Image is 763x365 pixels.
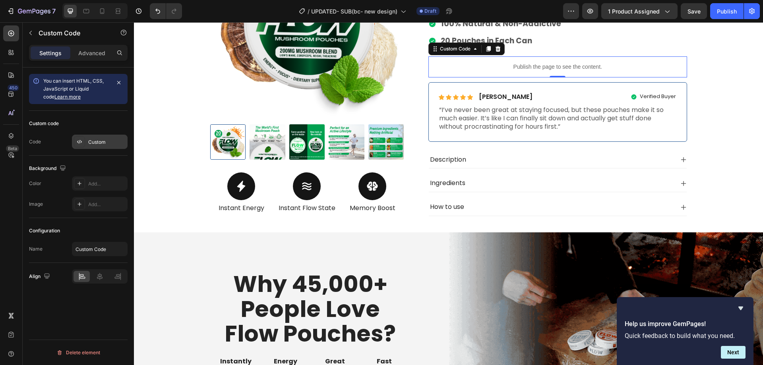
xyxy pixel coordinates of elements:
[29,138,41,145] div: Code
[8,85,19,91] div: 450
[77,182,138,190] p: Instant Energy
[296,157,331,165] p: Ingredients
[78,49,105,57] p: Advanced
[29,201,43,208] div: Image
[39,49,62,57] p: Settings
[54,94,81,100] a: Learn more
[29,346,128,359] button: Delete element
[88,180,126,187] div: Add...
[687,8,701,15] span: Save
[6,145,19,152] div: Beta
[294,41,553,49] p: Publish the page to see the content.
[681,3,707,19] button: Save
[308,7,310,15] span: /
[82,249,271,325] h2: Why 45,000+ People Love Flow Pouches?
[39,28,106,38] p: Custom Code
[88,139,126,146] div: Custom
[311,7,397,15] span: UPDATED- SUB(bc- new design)
[193,331,209,347] img: gempages_528801600827819134-47d95c16-d28f-4cc2-9dca-4d888f2adc80.png
[234,102,270,138] img: List of premium ingredients of Flow Pouchs with their benefits on a natural background
[29,245,43,253] div: Name
[208,182,269,190] p: Memory Boost
[296,181,330,189] p: How to use
[304,23,338,30] div: Custom Code
[305,84,542,108] p: “I’ve never been great at staying focused, but these pouches make it so much easier. It’s like I ...
[88,201,126,208] div: Add...
[625,332,746,340] p: Quick feedback to build what you need.
[424,8,436,15] span: Draft
[721,346,746,359] button: Next question
[94,331,110,347] img: gempages_528801600827819134-418bad80-d61d-4f4e-89c4-5c11138e679d.png
[29,227,60,234] div: Configuration
[134,22,763,365] iframe: Design area
[29,120,59,127] div: Custom code
[625,303,746,359] div: Help us improve GemPages!
[150,3,182,19] div: Undo/Redo
[242,331,258,347] img: gempages_528801600827819134-a5de1126-574c-47ad-bbf1-c6c9be8bbb76.svg
[608,7,660,15] span: 1 product assigned
[52,6,56,16] p: 7
[43,78,104,100] span: You can insert HTML, CSS, JavaScript or Liquid code
[506,71,542,78] p: Verified Buyer
[710,3,744,19] button: Publish
[345,71,399,79] p: [PERSON_NAME]
[29,163,68,174] div: Background
[601,3,678,19] button: 1 product assigned
[307,13,398,24] strong: 20 Pouches in Each Can
[296,133,332,142] p: Description
[143,182,203,190] p: Instant Flow State
[736,303,746,313] button: Hide survey
[717,7,737,15] div: Publish
[625,319,746,329] h2: Help us improve GemPages!
[195,102,230,138] img: Man running by a waterfront with promotional text about Flow Pouches product benefits.
[29,180,41,187] div: Color
[29,271,52,282] div: Align
[143,331,159,347] img: gempages_528801600827819134-a895415e-3105-4ece-bdf0-6975813b0e8e.png
[56,348,100,357] div: Delete element
[3,3,59,19] button: 7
